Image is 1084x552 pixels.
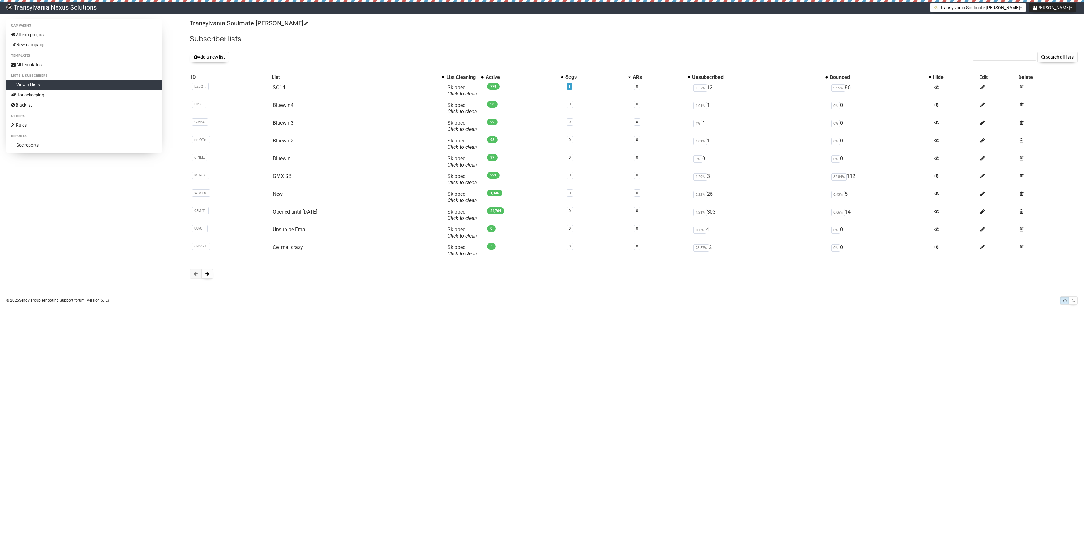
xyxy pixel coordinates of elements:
[448,251,477,257] a: Click to clean
[829,73,932,82] th: Bounced: No sort applied, activate to apply an ascending sort
[448,84,477,97] span: Skipped
[829,135,932,153] td: 0
[831,173,847,181] span: 32.84%
[691,135,829,153] td: 1
[273,173,292,179] a: GMX SB
[484,73,564,82] th: Active: No sort applied, activate to apply an ascending sort
[192,83,209,90] span: LZBQf..
[487,154,498,161] span: 97
[693,209,707,216] span: 1.21%
[6,72,162,80] li: Lists & subscribers
[691,188,829,206] td: 26
[829,117,932,135] td: 0
[6,80,162,90] a: View all lists
[564,73,631,82] th: Segs: Descending sort applied, activate to remove the sort
[829,242,932,260] td: 0
[693,155,702,163] span: 0%
[1029,3,1076,12] button: [PERSON_NAME]
[448,233,477,239] a: Click to clean
[448,138,477,150] span: Skipped
[6,132,162,140] li: Reports
[6,40,162,50] a: New campaign
[6,22,162,30] li: Campaigns
[829,224,932,242] td: 0
[273,209,317,215] a: Opened until [DATE]
[6,90,162,100] a: Housekeeping
[487,136,498,143] span: 98
[829,171,932,188] td: 112
[19,298,30,303] a: Sendy
[273,244,303,250] a: Cei mai crazy
[691,73,829,82] th: Unsubscribed: No sort applied, activate to apply an ascending sort
[192,101,206,108] span: LirF6..
[831,155,840,163] span: 0%
[448,126,477,132] a: Click to clean
[636,84,638,89] a: 0
[693,244,709,252] span: 28.57%
[932,73,978,82] th: Hide: No sort applied, sorting is disabled
[6,60,162,70] a: All templates
[192,172,209,179] span: MUx67..
[6,120,162,130] a: Rules
[831,244,840,252] span: 0%
[190,73,270,82] th: ID: No sort applied, sorting is disabled
[693,102,707,109] span: 1.01%
[272,74,439,81] div: List
[569,173,571,177] a: 0
[487,119,498,125] span: 99
[691,224,829,242] td: 4
[933,74,977,81] div: Hide
[569,244,571,248] a: 0
[6,30,162,40] a: All campaigns
[487,172,500,179] span: 229
[190,33,1078,45] h2: Subscriber lists
[1017,73,1078,82] th: Delete: No sort applied, sorting is disabled
[273,155,291,161] a: Bluewin
[693,173,707,181] span: 1.29%
[273,191,283,197] a: New
[636,102,638,106] a: 0
[636,173,638,177] a: 0
[446,74,478,81] div: List Cleaning
[691,206,829,224] td: 303
[448,162,477,168] a: Click to clean
[569,120,571,124] a: 0
[631,73,691,82] th: ARs: No sort applied, activate to apply an ascending sort
[636,209,638,213] a: 0
[448,197,477,203] a: Click to clean
[1037,52,1078,62] button: Search all lists
[829,206,932,224] td: 14
[691,242,829,260] td: 2
[693,84,707,92] span: 1.52%
[829,153,932,171] td: 0
[448,120,477,132] span: Skipped
[831,209,845,216] span: 0.06%
[831,120,840,127] span: 0%
[448,108,477,115] a: Click to clean
[192,189,210,197] span: WlMT8..
[831,84,845,92] span: 9.95%
[487,207,504,214] span: 24,764
[692,74,822,81] div: Unsubscribed
[192,118,208,126] span: G0prC..
[830,74,926,81] div: Bounced
[448,91,477,97] a: Click to clean
[60,298,85,303] a: Support forum
[569,84,570,89] a: 1
[6,100,162,110] a: Blacklist
[487,190,502,196] span: 1,146
[933,5,939,10] img: 1.png
[192,154,207,161] span: 6fNEI..
[569,155,571,160] a: 0
[6,112,162,120] li: Others
[1018,74,1076,81] div: Delete
[569,209,571,213] a: 0
[30,298,59,303] a: Troubleshooting
[273,102,293,108] a: Bluewin4
[636,191,638,195] a: 0
[636,155,638,160] a: 0
[487,83,500,90] span: 778
[633,74,684,81] div: ARs
[270,73,445,82] th: List: No sort applied, activate to apply an ascending sort
[831,138,840,145] span: 0%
